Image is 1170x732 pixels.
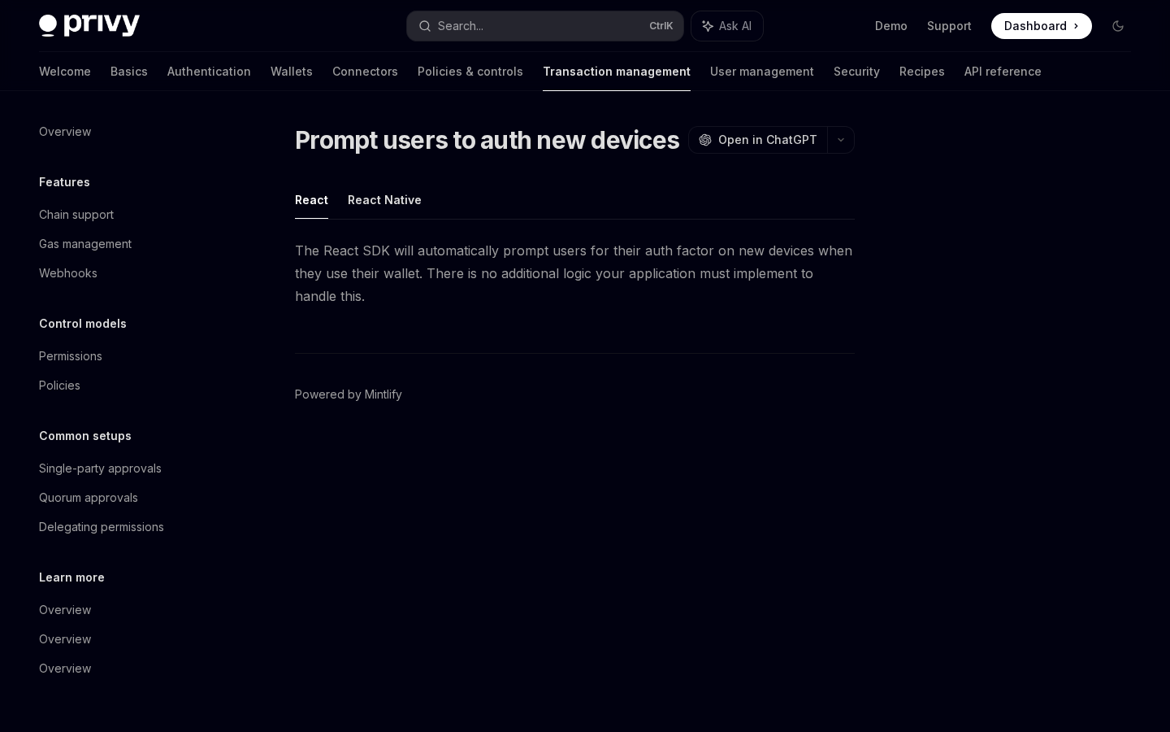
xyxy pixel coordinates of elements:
a: Single-party approvals [26,454,234,483]
span: Ctrl K [649,20,674,33]
button: React Native [348,181,422,219]
div: Search... [438,16,483,36]
h5: Control models [39,314,127,333]
a: Overview [26,117,234,146]
a: Wallets [271,52,313,91]
a: Overview [26,654,234,683]
div: Permissions [39,346,102,366]
a: Support [927,18,972,34]
a: Policies [26,371,234,400]
a: Quorum approvals [26,483,234,512]
div: Policies [39,376,80,395]
a: Welcome [39,52,91,91]
a: Basics [110,52,148,91]
div: Webhooks [39,264,97,283]
span: Ask AI [719,18,752,34]
a: API reference [964,52,1042,91]
div: Overview [39,659,91,678]
button: Ask AI [691,11,763,41]
div: Overview [39,630,91,649]
span: Dashboard [1004,18,1067,34]
a: Powered by Mintlify [295,386,402,403]
h5: Learn more [39,568,105,587]
a: Connectors [332,52,398,91]
div: Overview [39,122,91,142]
img: dark logo [39,15,140,37]
div: Quorum approvals [39,488,138,508]
a: Overview [26,595,234,625]
a: Recipes [899,52,945,91]
span: The React SDK will automatically prompt users for their auth factor on new devices when they use ... [295,239,855,307]
button: React [295,181,328,219]
a: Policies & controls [418,52,523,91]
button: Open in ChatGPT [688,126,827,154]
span: Open in ChatGPT [718,132,817,148]
a: Permissions [26,342,234,371]
a: Demo [875,18,908,34]
h5: Features [39,172,90,192]
h1: Prompt users to auth new devices [295,125,679,155]
a: Gas management [26,229,234,259]
a: Security [834,52,880,91]
a: Dashboard [991,13,1092,39]
button: Toggle dark mode [1105,13,1131,39]
a: Delegating permissions [26,512,234,542]
button: Search...CtrlK [407,11,682,41]
a: Authentication [167,52,251,91]
a: Chain support [26,200,234,229]
a: Webhooks [26,259,234,288]
a: Overview [26,625,234,654]
div: Delegating permissions [39,517,164,537]
h5: Common setups [39,426,132,446]
div: Gas management [39,234,132,254]
div: Chain support [39,205,114,224]
div: Overview [39,600,91,620]
a: User management [710,52,814,91]
a: Transaction management [543,52,691,91]
div: Single-party approvals [39,459,162,478]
